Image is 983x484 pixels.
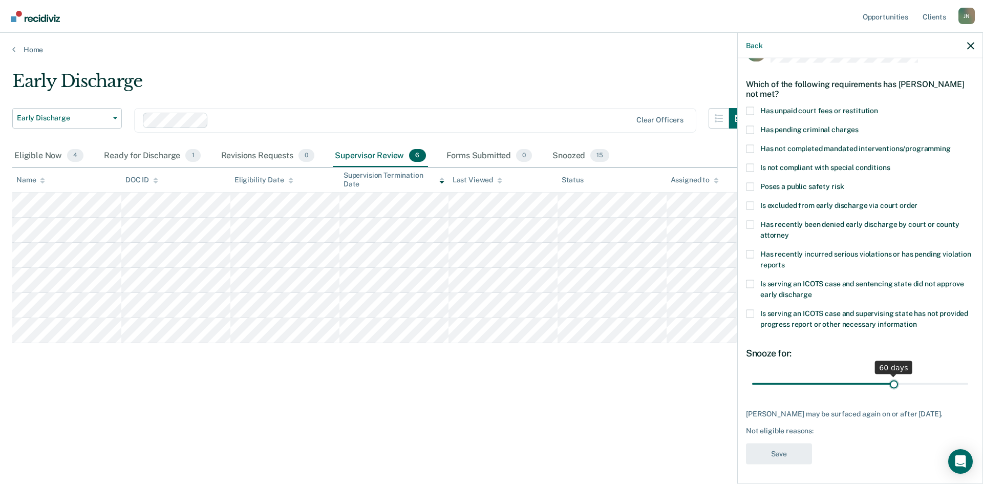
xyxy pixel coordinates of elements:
[746,347,974,359] div: Snooze for:
[746,71,974,107] div: Which of the following requirements has [PERSON_NAME] not met?
[16,176,45,184] div: Name
[590,149,609,162] span: 15
[234,176,293,184] div: Eligibility Date
[760,106,878,114] span: Has unpaid court fees or restitution
[12,45,971,54] a: Home
[958,8,975,24] button: Profile dropdown button
[102,145,202,167] div: Ready for Discharge
[746,443,812,464] button: Save
[671,176,719,184] div: Assigned to
[636,116,683,124] div: Clear officers
[746,427,974,435] div: Not eligible reasons:
[760,220,959,239] span: Has recently been denied early discharge by court or county attorney
[11,11,60,22] img: Recidiviz
[67,149,83,162] span: 4
[453,176,502,184] div: Last Viewed
[760,182,844,190] span: Poses a public safety risk
[760,249,971,268] span: Has recently incurred serious violations or has pending violation reports
[760,309,968,328] span: Is serving an ICOTS case and supervising state has not provided progress report or other necessar...
[17,114,109,122] span: Early Discharge
[298,149,314,162] span: 0
[948,449,973,474] div: Open Intercom Messenger
[344,171,444,188] div: Supervision Termination Date
[562,176,584,184] div: Status
[219,145,316,167] div: Revisions Requests
[125,176,158,184] div: DOC ID
[550,145,611,167] div: Snoozed
[875,361,912,374] div: 60 days
[760,201,917,209] span: Is excluded from early discharge via court order
[12,71,750,100] div: Early Discharge
[333,145,428,167] div: Supervisor Review
[760,163,890,171] span: Is not compliant with special conditions
[760,125,859,133] span: Has pending criminal charges
[958,8,975,24] div: J N
[760,279,964,298] span: Is serving an ICOTS case and sentencing state did not approve early discharge
[760,144,951,152] span: Has not completed mandated interventions/programming
[516,149,532,162] span: 0
[12,145,86,167] div: Eligible Now
[444,145,535,167] div: Forms Submitted
[746,41,762,50] button: Back
[746,409,974,418] div: [PERSON_NAME] may be surfaced again on or after [DATE].
[185,149,200,162] span: 1
[409,149,425,162] span: 6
